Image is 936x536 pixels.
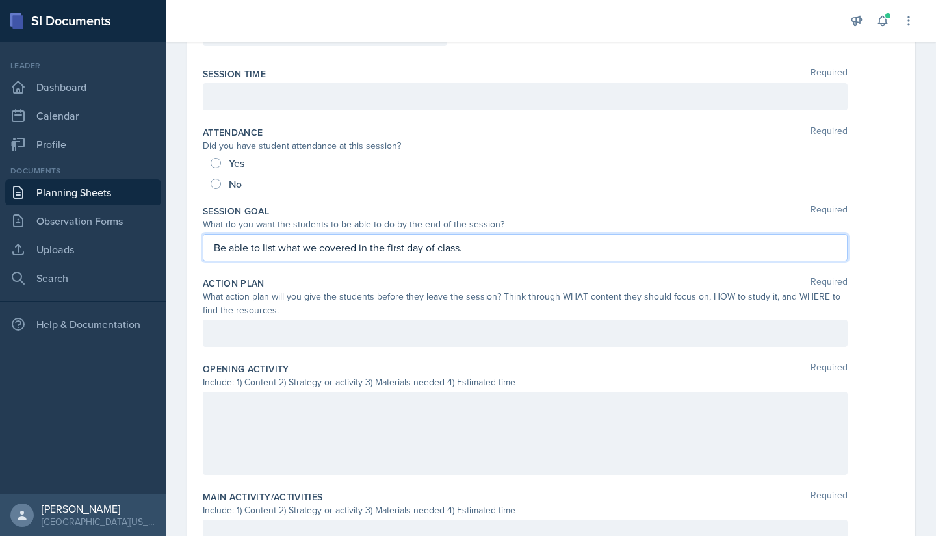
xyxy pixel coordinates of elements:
span: Yes [229,157,244,170]
span: No [229,177,242,190]
div: Leader [5,60,161,71]
a: Observation Forms [5,208,161,234]
span: Required [811,68,848,81]
a: Profile [5,131,161,157]
div: Include: 1) Content 2) Strategy or activity 3) Materials needed 4) Estimated time [203,376,848,389]
label: Action Plan [203,277,265,290]
div: [PERSON_NAME] [42,502,156,515]
div: Did you have student attendance at this session? [203,139,848,153]
a: Search [5,265,161,291]
div: Documents [5,165,161,177]
label: Attendance [203,126,263,139]
label: Main Activity/Activities [203,491,322,504]
span: Required [811,363,848,376]
label: Session Time [203,68,266,81]
a: Planning Sheets [5,179,161,205]
label: Session Goal [203,205,269,218]
a: Uploads [5,236,161,262]
span: Required [811,126,848,139]
span: Required [811,491,848,504]
div: What do you want the students to be able to do by the end of the session? [203,218,848,231]
span: Required [811,277,848,290]
div: Help & Documentation [5,311,161,337]
div: Include: 1) Content 2) Strategy or activity 3) Materials needed 4) Estimated time [203,504,848,517]
a: Dashboard [5,74,161,100]
div: What action plan will you give the students before they leave the session? Think through WHAT con... [203,290,848,317]
label: Opening Activity [203,363,289,376]
div: [GEOGRAPHIC_DATA][US_STATE] in [GEOGRAPHIC_DATA] [42,515,156,528]
a: Calendar [5,103,161,129]
span: Required [811,205,848,218]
